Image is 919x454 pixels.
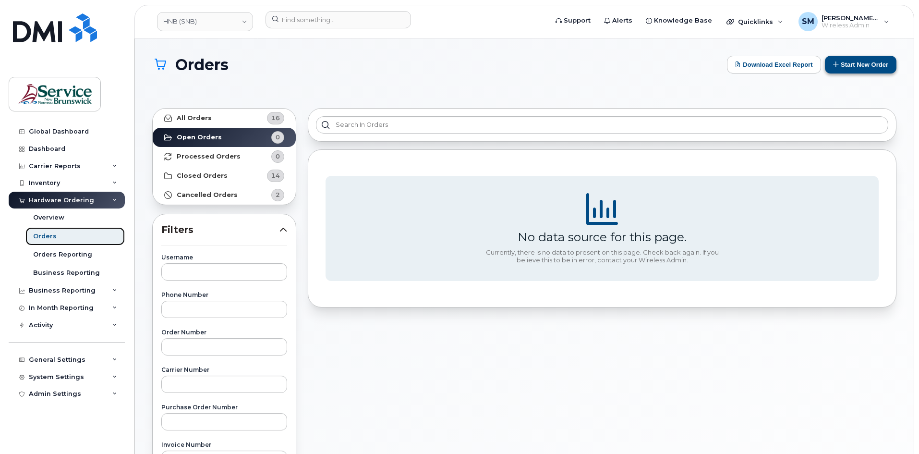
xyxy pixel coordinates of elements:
[271,113,280,123] span: 16
[161,405,287,410] label: Purchase Order Number
[276,133,280,142] span: 0
[161,442,287,448] label: Invoice Number
[825,56,896,74] button: Start New Order
[153,128,296,147] a: Open Orders0
[727,56,821,74] button: Download Excel Report
[161,292,287,298] label: Phone Number
[177,191,238,199] strong: Cancelled Orders
[276,152,280,161] span: 0
[153,147,296,166] a: Processed Orders0
[175,56,229,73] span: Orders
[276,190,280,199] span: 2
[161,255,287,260] label: Username
[271,171,280,180] span: 14
[518,230,687,244] div: No data source for this page.
[161,223,279,237] span: Filters
[153,109,296,128] a: All Orders16
[177,114,212,122] strong: All Orders
[177,134,222,141] strong: Open Orders
[153,166,296,185] a: Closed Orders14
[482,249,722,264] div: Currently, there is no data to present on this page. Check back again. If you believe this to be ...
[316,116,888,134] input: Search in orders
[161,330,287,335] label: Order Number
[161,367,287,373] label: Carrier Number
[153,185,296,205] a: Cancelled Orders2
[177,172,228,180] strong: Closed Orders
[177,153,241,160] strong: Processed Orders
